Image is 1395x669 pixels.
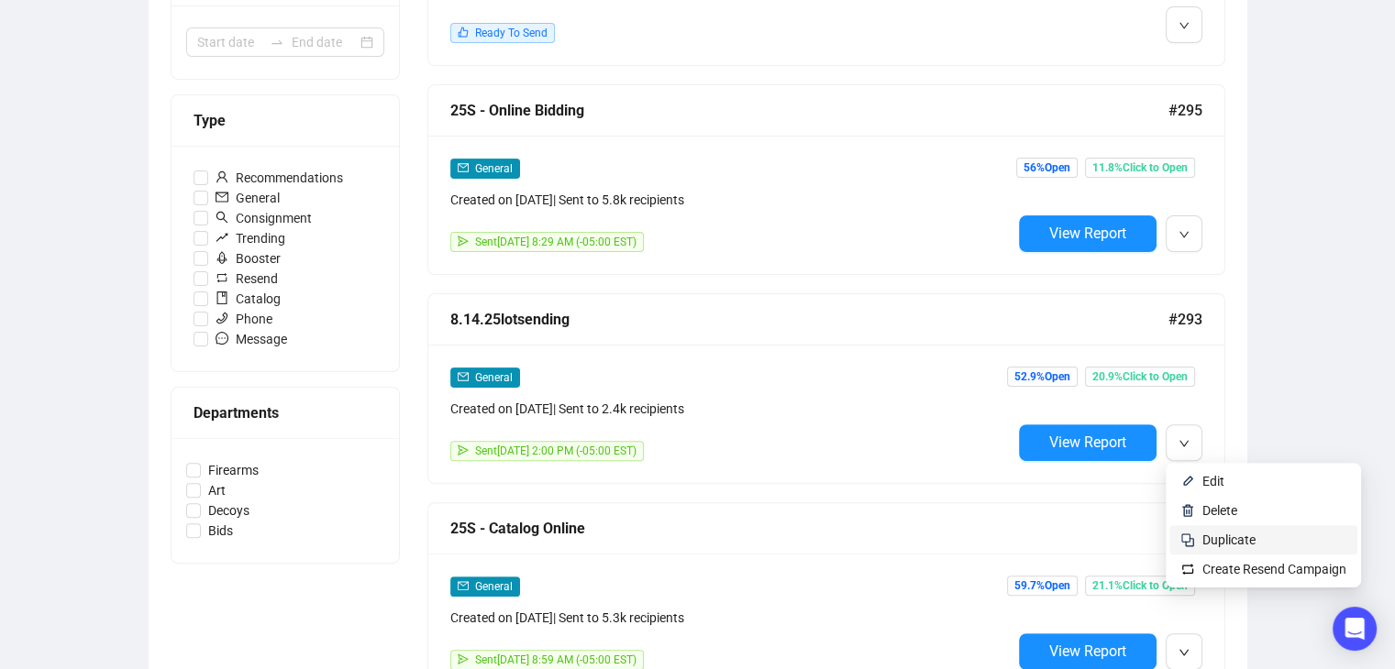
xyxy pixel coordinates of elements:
span: mail [458,371,469,382]
span: to [270,35,284,49]
span: 56% Open [1016,158,1078,178]
span: Decoys [201,500,257,521]
span: Art [201,480,233,500]
span: mail [216,191,228,203]
span: 11.8% Click to Open [1085,158,1195,178]
span: Message [208,329,294,349]
span: View Report [1049,642,1126,660]
div: Open Intercom Messenger [1333,607,1377,651]
span: Recommendations [208,168,350,188]
span: Bids [201,521,240,541]
span: Edit [1202,474,1224,488]
span: Ready To Send [475,27,548,39]
div: 25S - Online Bidding [450,99,1168,122]
span: 21.1% Click to Open [1085,576,1195,596]
span: Catalog [208,289,288,309]
span: phone [216,312,228,324]
span: swap-right [270,35,284,49]
span: send [458,653,469,664]
span: Consignment [208,208,319,228]
span: 59.7% Open [1007,576,1078,596]
div: Created on [DATE] | Sent to 2.4k recipients [450,399,1012,419]
span: rocket [216,251,228,264]
span: Duplicate [1202,532,1256,547]
span: Firearms [201,460,266,480]
div: 8.14.25lotsending [450,308,1168,331]
span: View Report [1049,225,1126,242]
a: 8.14.25lotsending#293mailGeneralCreated on [DATE]| Sent to 2.4k recipientssendSent[DATE] 2:00 PM ... [427,293,1225,484]
span: like [458,27,469,38]
span: send [458,444,469,455]
span: 20.9% Click to Open [1085,367,1195,387]
img: retweet.svg [1180,562,1195,576]
input: End date [292,32,357,52]
input: Start date [197,32,262,52]
span: 52.9% Open [1007,367,1078,387]
span: #295 [1168,99,1202,122]
span: Create Resend Campaign [1202,562,1346,576]
span: down [1179,229,1190,240]
img: svg+xml;base64,PHN2ZyB4bWxucz0iaHR0cDovL3d3dy53My5vcmcvMjAwMC9zdmciIHdpZHRoPSIyNCIgaGVpZ2h0PSIyNC... [1180,532,1195,547]
span: user [216,170,228,183]
span: retweet [216,271,228,284]
span: General [208,188,287,208]
span: Phone [208,309,280,329]
div: Departments [194,401,377,424]
a: 25S - Online Bidding#295mailGeneralCreated on [DATE]| Sent to 5.8k recipientssendSent[DATE] 8:29 ... [427,84,1225,275]
span: mail [458,580,469,591]
span: Sent [DATE] 8:29 AM (-05:00 EST) [475,236,637,248]
span: Resend [208,269,285,289]
span: book [216,291,228,304]
span: #293 [1168,308,1202,331]
button: View Report [1019,424,1157,461]
span: search [216,211,228,224]
span: General [475,371,513,384]
span: rise [216,231,228,244]
span: General [475,580,513,593]
span: down [1179,647,1190,658]
span: Sent [DATE] 2:00 PM (-05:00 EST) [475,444,637,457]
span: Sent [DATE] 8:59 AM (-05:00 EST) [475,653,637,666]
div: Type [194,109,377,132]
span: down [1179,20,1190,31]
span: Trending [208,228,293,248]
span: Delete [1202,503,1237,518]
span: down [1179,438,1190,449]
img: svg+xml;base64,PHN2ZyB4bWxucz0iaHR0cDovL3d3dy53My5vcmcvMjAwMC9zdmciIHhtbG5zOnhsaW5rPSJodHRwOi8vd3... [1180,503,1195,518]
button: View Report [1019,215,1157,252]
div: Created on [DATE] | Sent to 5.3k recipients [450,608,1012,628]
div: 25S - Catalog Online [450,517,1168,540]
span: Booster [208,248,288,269]
span: send [458,236,469,247]
div: Created on [DATE] | Sent to 5.8k recipients [450,190,1012,210]
span: View Report [1049,433,1126,451]
span: General [475,162,513,175]
span: mail [458,162,469,173]
img: svg+xml;base64,PHN2ZyB4bWxucz0iaHR0cDovL3d3dy53My5vcmcvMjAwMC9zdmciIHhtbG5zOnhsaW5rPSJodHRwOi8vd3... [1180,474,1195,488]
span: message [216,332,228,345]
